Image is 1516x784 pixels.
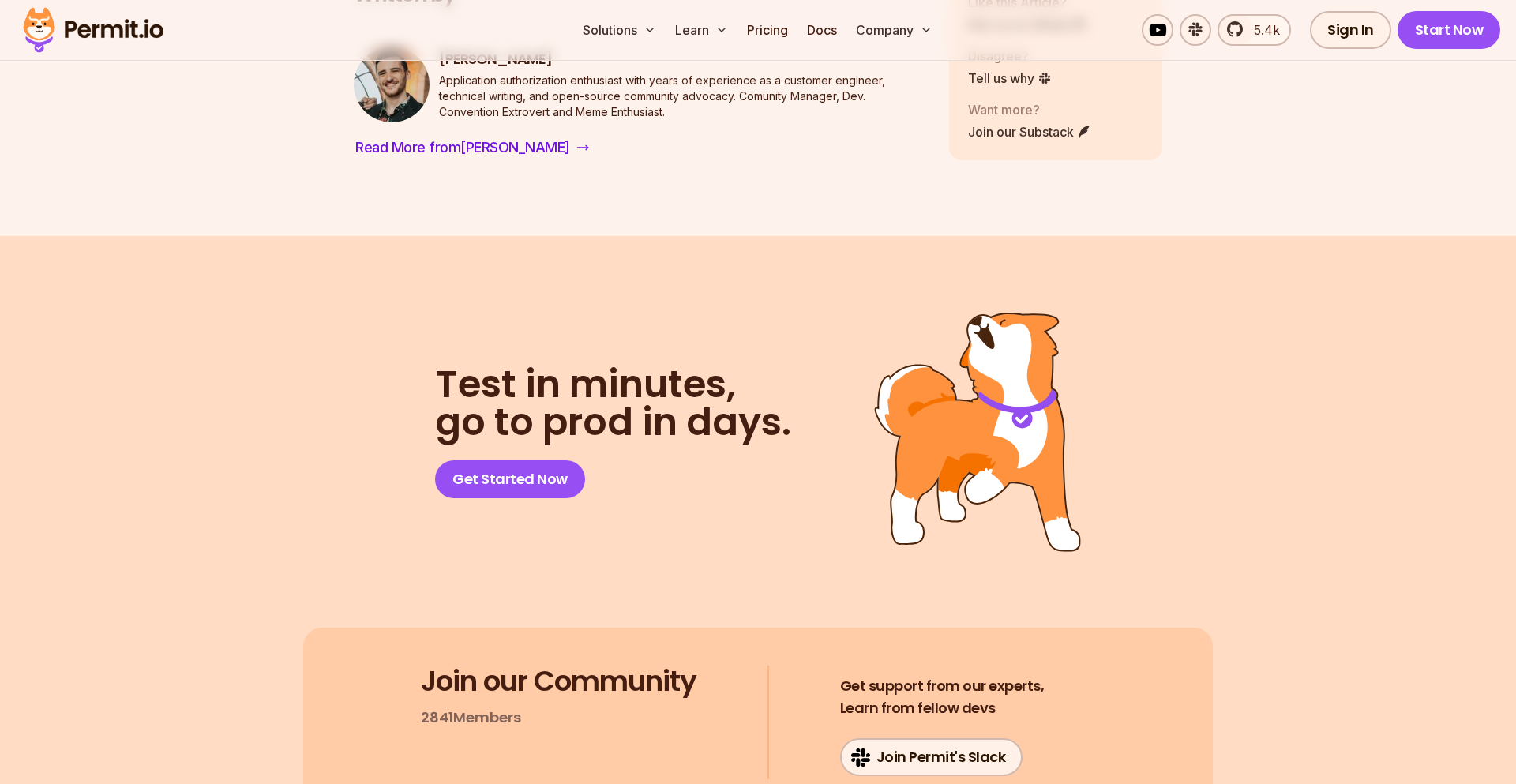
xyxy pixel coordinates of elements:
[421,666,696,697] h3: Join our Community
[669,14,734,46] button: Learn
[435,460,585,498] a: Get Started Now
[968,100,1091,119] p: Want more?
[840,675,1045,719] h4: Learn from fellow devs
[355,137,570,159] span: Read More from [PERSON_NAME]
[354,47,430,122] img: Daniel Bass
[435,366,791,403] span: Test in minutes,
[576,14,662,46] button: Solutions
[968,122,1091,141] a: Join our Substack
[439,73,924,120] p: Application authorization enthusiast with years of experience as a customer engineer, technical w...
[354,135,591,160] a: Read More from[PERSON_NAME]
[1244,21,1280,39] span: 5.4k
[801,14,843,46] a: Docs
[1398,11,1501,49] a: Start Now
[1310,11,1391,49] a: Sign In
[840,675,1045,697] span: Get support from our experts,
[850,14,939,46] button: Company
[968,69,1052,88] a: Tell us why
[16,3,171,57] img: Permit logo
[421,707,521,729] p: 2841 Members
[1218,14,1291,46] a: 5.4k
[840,738,1023,776] a: Join Permit's Slack
[741,14,794,46] a: Pricing
[435,366,791,441] h2: go to prod in days.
